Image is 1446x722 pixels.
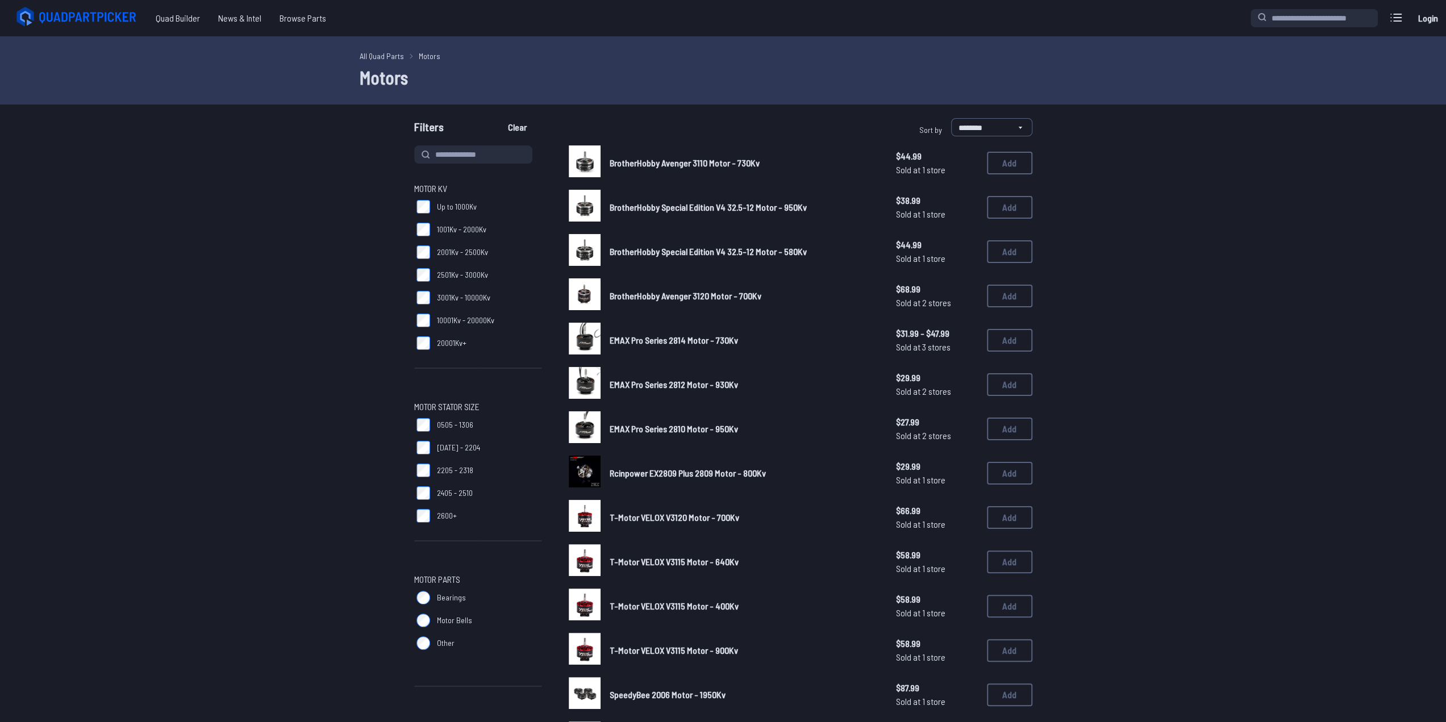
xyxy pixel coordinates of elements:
[896,238,978,252] span: $44.99
[416,486,430,500] input: 2405 - 2510
[569,278,601,314] a: image
[987,595,1032,617] button: Add
[147,7,209,30] span: Quad Builder
[896,681,978,695] span: $87.99
[610,246,807,257] span: BrotherHobby Special Edition V4 32.5-12 Motor - 580Kv
[416,291,430,304] input: 3001Kv - 10000Kv
[896,385,978,398] span: Sold at 2 stores
[610,688,878,702] a: SpeedyBee 2006 Motor - 1950Kv
[569,411,601,443] img: image
[896,282,978,296] span: $68.99
[569,589,601,620] img: image
[414,400,480,414] span: Motor Stator Size
[896,650,978,664] span: Sold at 1 store
[987,196,1032,219] button: Add
[610,512,739,523] span: T-Motor VELOX V3120 Motor - 700Kv
[569,145,601,177] img: image
[896,327,978,340] span: $31.99 - $47.99
[437,615,472,626] span: Motor Bells
[610,156,878,170] a: BrotherHobby Avenger 3110 Motor - 730Kv
[610,511,878,524] a: T-Motor VELOX V3120 Motor - 700Kv
[569,367,601,399] img: image
[896,429,978,443] span: Sold at 2 stores
[896,592,978,606] span: $58.99
[987,285,1032,307] button: Add
[569,633,601,665] img: image
[360,64,1087,91] h1: Motors
[569,190,601,222] img: image
[896,637,978,650] span: $58.99
[610,645,738,656] span: T-Motor VELOX V3115 Motor - 900Kv
[270,7,335,30] a: Browse Parts
[569,677,601,709] img: image
[610,689,726,700] span: SpeedyBee 2006 Motor - 1950Kv
[610,466,878,480] a: Rcinpower EX2809 Plus 2809 Motor - 800Kv
[919,125,942,135] span: Sort by
[610,468,766,478] span: Rcinpower EX2809 Plus 2809 Motor - 800Kv
[416,441,430,454] input: [DATE] - 2204
[569,544,601,576] img: image
[896,562,978,575] span: Sold at 1 store
[610,290,761,301] span: BrotherHobby Avenger 3120 Motor - 700Kv
[987,506,1032,529] button: Add
[896,504,978,517] span: $66.99
[437,292,490,303] span: 3001Kv - 10000Kv
[987,152,1032,174] button: Add
[569,367,601,402] a: image
[610,157,760,168] span: BrotherHobby Avenger 3110 Motor - 730Kv
[896,473,978,487] span: Sold at 1 store
[987,462,1032,485] button: Add
[987,240,1032,263] button: Add
[569,323,601,358] a: image
[569,589,601,624] a: image
[1414,7,1441,30] a: Login
[569,500,601,535] a: image
[896,460,978,473] span: $29.99
[416,418,430,432] input: 0505 - 1306
[437,337,466,349] span: 20001Kv+
[569,234,601,266] img: image
[498,118,536,136] button: Clear
[987,550,1032,573] button: Add
[610,423,738,434] span: EMAX Pro Series 2810 Motor - 950Kv
[416,591,430,604] input: Bearings
[416,268,430,282] input: 2501Kv - 3000Kv
[569,544,601,579] a: image
[610,379,738,390] span: EMAX Pro Series 2812 Motor - 930Kv
[437,487,473,499] span: 2405 - 2510
[569,456,601,491] a: image
[896,340,978,354] span: Sold at 3 stores
[414,182,447,195] span: Motor KV
[437,637,455,649] span: Other
[569,323,601,354] img: image
[896,415,978,429] span: $27.99
[437,269,488,281] span: 2501Kv - 3000Kv
[569,411,601,446] a: image
[896,296,978,310] span: Sold at 2 stores
[569,278,601,310] img: image
[896,207,978,221] span: Sold at 1 store
[896,252,978,265] span: Sold at 1 store
[896,517,978,531] span: Sold at 1 store
[416,314,430,327] input: 10001Kv - 20000Kv
[896,606,978,620] span: Sold at 1 store
[437,419,473,431] span: 0505 - 1306
[416,509,430,523] input: 2600+
[569,677,601,712] a: image
[569,145,601,181] a: image
[987,639,1032,662] button: Add
[951,118,1032,136] select: Sort by
[437,224,486,235] span: 1001Kv - 2000Kv
[610,555,878,569] a: T-Motor VELOX V3115 Motor - 640Kv
[209,7,270,30] a: News & Intel
[360,50,404,62] a: All Quad Parts
[437,201,477,212] span: Up to 1000Kv
[987,373,1032,396] button: Add
[896,194,978,207] span: $38.99
[414,118,444,141] span: Filters
[987,683,1032,706] button: Add
[610,599,878,613] a: T-Motor VELOX V3115 Motor - 400Kv
[610,422,878,436] a: EMAX Pro Series 2810 Motor - 950Kv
